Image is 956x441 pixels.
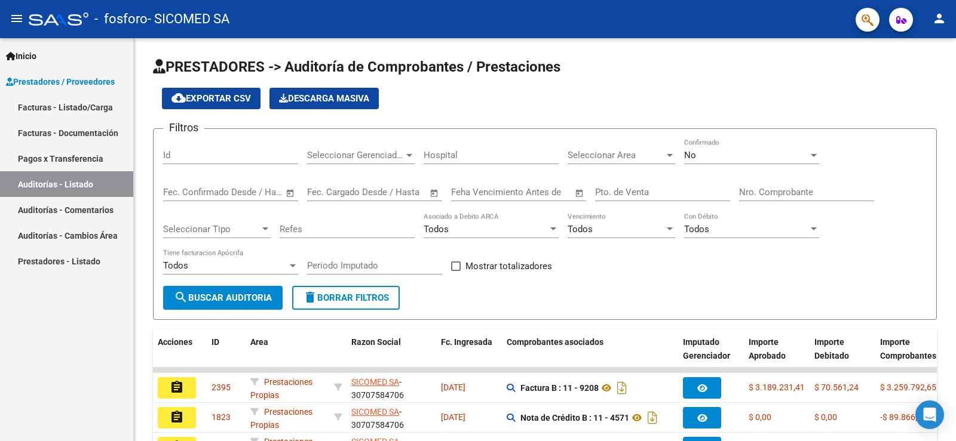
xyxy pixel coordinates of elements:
[875,329,941,382] datatable-header-cell: Importe Comprobantes
[915,400,944,429] div: Open Intercom Messenger
[814,337,849,360] span: Importe Debitado
[292,286,400,310] button: Borrar Filtros
[351,405,431,430] div: - 30707584706
[307,187,356,198] input: Fecha inicio
[678,329,744,382] datatable-header-cell: Imputado Gerenciador
[163,286,283,310] button: Buscar Auditoria
[212,412,231,422] span: 1823
[207,329,246,382] datatable-header-cell: ID
[6,50,36,63] span: Inicio
[250,377,312,400] span: Prestaciones Propias
[351,337,401,347] span: Razon Social
[880,383,936,392] span: $ 3.259.792,65
[520,383,599,393] strong: Factura B : 11 - 9208
[351,375,431,400] div: - 30707584706
[153,329,207,382] datatable-header-cell: Acciones
[880,337,936,360] span: Importe Comprobantes
[250,337,268,347] span: Area
[222,187,280,198] input: Fecha fin
[568,224,593,235] span: Todos
[502,329,678,382] datatable-header-cell: Comprobantes asociados
[303,290,317,304] mat-icon: delete
[573,186,587,200] button: Open calendar
[174,290,188,304] mat-icon: search
[366,187,424,198] input: Fecha fin
[246,329,329,382] datatable-header-cell: Area
[174,292,272,303] span: Buscar Auditoria
[749,337,786,360] span: Importe Aprobado
[351,407,399,417] span: SICOMED SA
[307,150,404,161] span: Seleccionar Gerenciador
[880,412,927,422] span: -$ 89.866,44
[684,150,696,161] span: No
[212,337,219,347] span: ID
[428,186,442,200] button: Open calendar
[441,337,492,347] span: Fc. Ingresada
[148,6,229,32] span: - SICOMED SA
[424,224,449,235] span: Todos
[614,378,630,397] i: Descargar documento
[683,337,730,360] span: Imputado Gerenciador
[163,260,188,271] span: Todos
[749,412,771,422] span: $ 0,00
[6,75,115,88] span: Prestadores / Proveedores
[10,11,24,26] mat-icon: menu
[212,383,231,392] span: 2395
[162,88,261,109] button: Exportar CSV
[441,412,465,422] span: [DATE]
[153,58,560,75] span: PRESTADORES -> Auditoría de Comprobantes / Prestaciones
[645,408,660,427] i: Descargar documento
[279,93,369,104] span: Descarga Masiva
[441,383,465,392] span: [DATE]
[814,383,859,392] span: $ 70.561,24
[507,337,603,347] span: Comprobantes asociados
[171,91,186,105] mat-icon: cloud_download
[932,11,946,26] mat-icon: person
[744,329,810,382] datatable-header-cell: Importe Aprobado
[436,329,502,382] datatable-header-cell: Fc. Ingresada
[520,413,629,423] strong: Nota de Crédito B : 11 - 4571
[269,88,379,109] app-download-masive: Descarga masiva de comprobantes (adjuntos)
[568,150,664,161] span: Seleccionar Area
[347,329,436,382] datatable-header-cell: Razon Social
[163,119,204,136] h3: Filtros
[158,337,192,347] span: Acciones
[94,6,148,32] span: - fosforo
[171,93,251,104] span: Exportar CSV
[749,383,805,392] span: $ 3.189.231,41
[465,259,552,273] span: Mostrar totalizadores
[284,186,298,200] button: Open calendar
[684,224,709,235] span: Todos
[163,187,212,198] input: Fecha inicio
[303,292,389,303] span: Borrar Filtros
[269,88,379,109] button: Descarga Masiva
[163,224,260,235] span: Seleccionar Tipo
[351,377,399,387] span: SICOMED SA
[170,380,184,394] mat-icon: assignment
[814,412,837,422] span: $ 0,00
[250,407,312,430] span: Prestaciones Propias
[810,329,875,382] datatable-header-cell: Importe Debitado
[170,410,184,424] mat-icon: assignment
